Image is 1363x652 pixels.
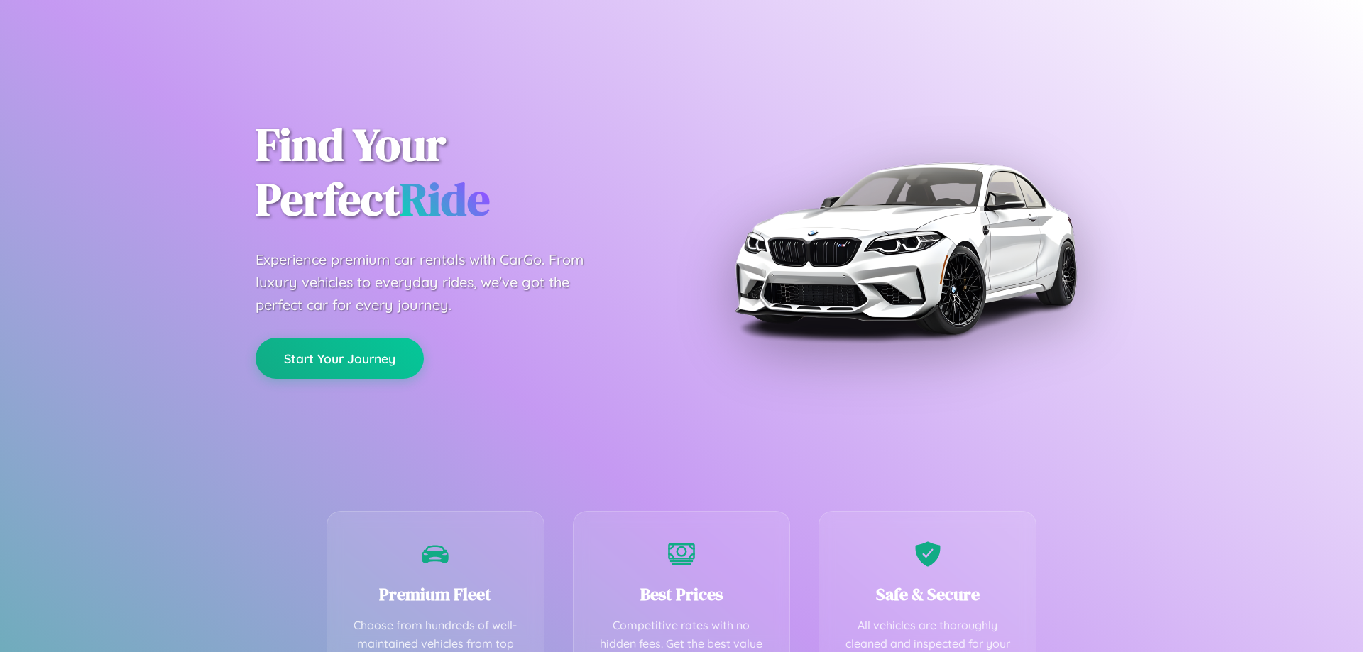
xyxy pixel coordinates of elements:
[256,248,611,316] p: Experience premium car rentals with CarGo. From luxury vehicles to everyday rides, we've got the ...
[256,338,424,379] button: Start Your Journey
[349,582,522,606] h3: Premium Fleet
[841,582,1014,606] h3: Safe & Secure
[400,168,490,230] span: Ride
[256,118,660,227] h1: Find Your Perfect
[595,582,769,606] h3: Best Prices
[728,71,1083,426] img: Premium BMW car rental vehicle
